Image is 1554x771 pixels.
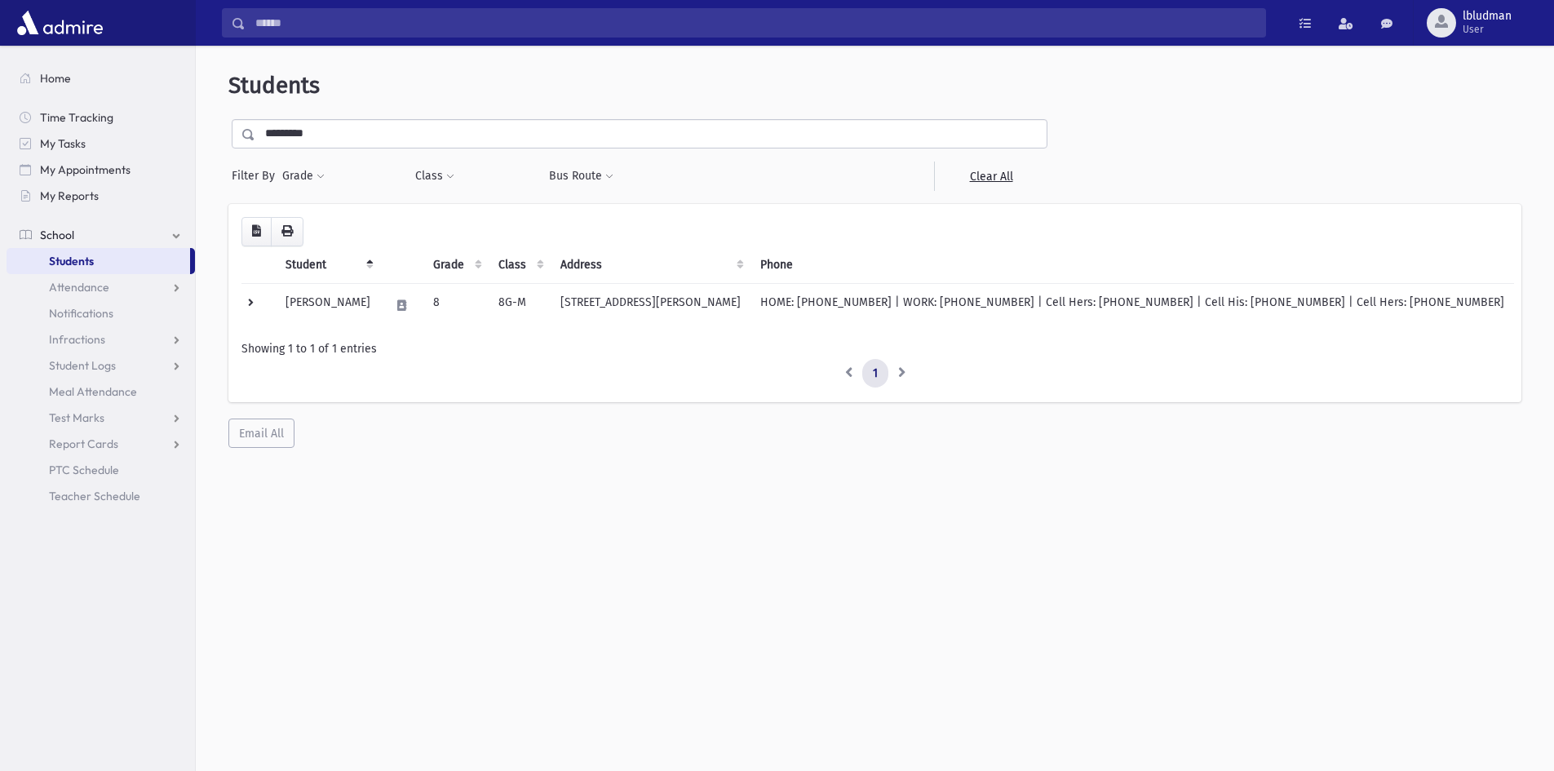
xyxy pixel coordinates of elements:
[49,436,118,451] span: Report Cards
[7,104,195,131] a: Time Tracking
[7,183,195,209] a: My Reports
[7,483,195,509] a: Teacher Schedule
[241,217,272,246] button: CSV
[489,246,551,284] th: Class: activate to sort column ascending
[246,8,1265,38] input: Search
[7,248,190,274] a: Students
[40,228,74,242] span: School
[40,71,71,86] span: Home
[423,246,489,284] th: Grade: activate to sort column ascending
[271,217,303,246] button: Print
[49,410,104,425] span: Test Marks
[241,340,1508,357] div: Showing 1 to 1 of 1 entries
[281,162,325,191] button: Grade
[276,283,380,327] td: [PERSON_NAME]
[750,246,1514,284] th: Phone
[548,162,614,191] button: Bus Route
[40,162,131,177] span: My Appointments
[862,359,888,388] a: 1
[7,131,195,157] a: My Tasks
[49,463,119,477] span: PTC Schedule
[1463,10,1512,23] span: lbludman
[232,167,281,184] span: Filter By
[40,188,99,203] span: My Reports
[414,162,455,191] button: Class
[489,283,551,327] td: 8G-M
[228,72,320,99] span: Students
[49,254,94,268] span: Students
[7,352,195,379] a: Student Logs
[7,405,195,431] a: Test Marks
[7,379,195,405] a: Meal Attendance
[13,7,107,39] img: AdmirePro
[1463,23,1512,36] span: User
[7,157,195,183] a: My Appointments
[49,306,113,321] span: Notifications
[40,110,113,125] span: Time Tracking
[7,274,195,300] a: Attendance
[49,280,109,295] span: Attendance
[7,222,195,248] a: School
[7,431,195,457] a: Report Cards
[934,162,1047,191] a: Clear All
[7,457,195,483] a: PTC Schedule
[7,65,195,91] a: Home
[49,489,140,503] span: Teacher Schedule
[423,283,489,327] td: 8
[49,384,137,399] span: Meal Attendance
[551,283,750,327] td: [STREET_ADDRESS][PERSON_NAME]
[7,326,195,352] a: Infractions
[228,419,294,448] button: Email All
[40,136,86,151] span: My Tasks
[49,332,105,347] span: Infractions
[276,246,380,284] th: Student: activate to sort column descending
[750,283,1514,327] td: HOME: [PHONE_NUMBER] | WORK: [PHONE_NUMBER] | Cell Hers: [PHONE_NUMBER] | Cell His: [PHONE_NUMBER...
[551,246,750,284] th: Address: activate to sort column ascending
[7,300,195,326] a: Notifications
[49,358,116,373] span: Student Logs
